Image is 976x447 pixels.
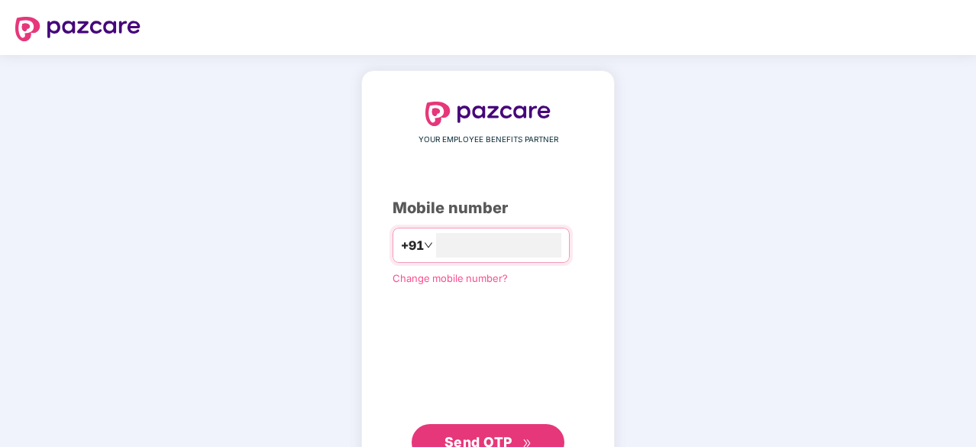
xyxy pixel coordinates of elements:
span: down [424,241,433,250]
img: logo [425,102,551,126]
span: YOUR EMPLOYEE BENEFITS PARTNER [419,134,558,146]
span: +91 [401,236,424,255]
img: logo [15,17,141,41]
div: Mobile number [393,196,583,220]
a: Change mobile number? [393,272,508,284]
